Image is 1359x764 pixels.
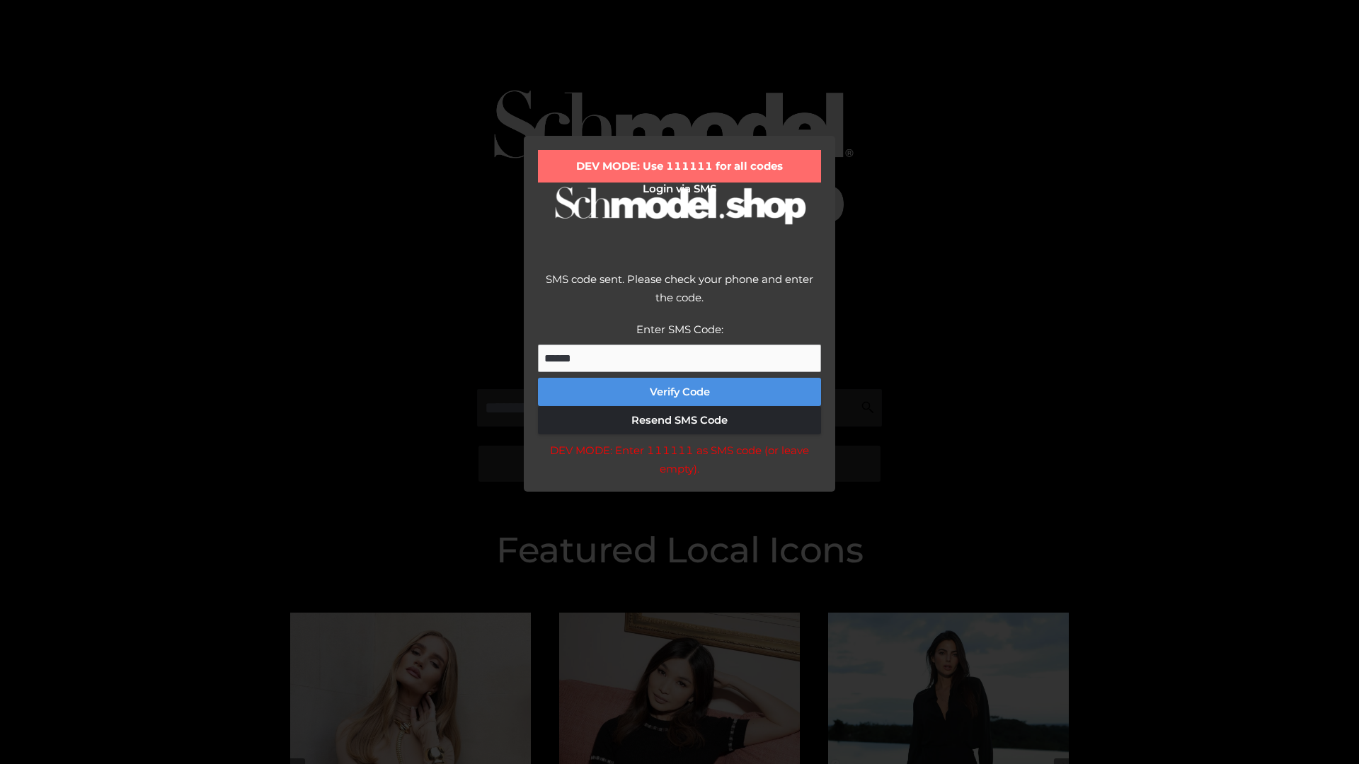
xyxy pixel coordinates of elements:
[538,378,821,406] button: Verify Code
[636,323,723,336] label: Enter SMS Code:
[538,270,821,320] div: SMS code sent. Please check your phone and enter the code.
[538,406,821,434] button: Resend SMS Code
[538,183,821,195] h2: Login via SMS
[538,441,821,477] div: DEV MODE: Enter 111111 as SMS code (or leave empty).
[538,150,821,183] div: DEV MODE: Use 111111 for all codes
